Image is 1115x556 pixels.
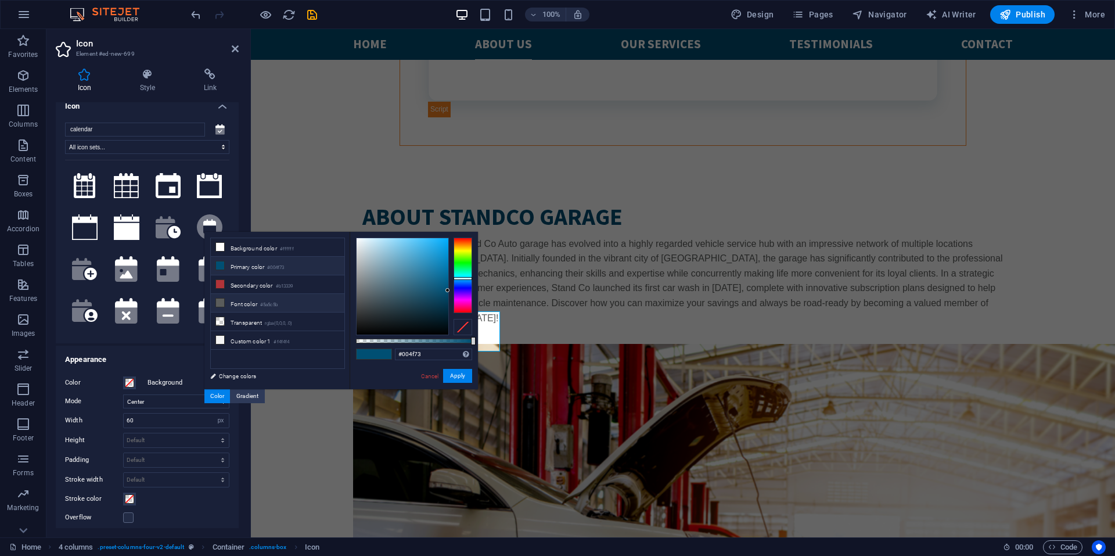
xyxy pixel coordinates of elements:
[1069,9,1105,20] span: More
[107,291,146,331] button: Calendar Xmark (FontAwesome Duotone)
[65,394,123,408] label: Mode
[65,207,105,247] button: Ion Ios Calendar Outline (Ionicons)
[65,492,123,506] label: Stroke color
[65,123,205,137] input: Search icons (square, star half, etc.)
[59,540,319,554] nav: breadcrumb
[1003,540,1034,554] h6: Session time
[189,8,203,21] button: undo
[9,85,38,94] p: Elements
[211,123,229,137] div: Calendar Check (FontAwesome Duotone)
[1043,540,1082,554] button: Code
[13,433,34,443] p: Footer
[9,120,38,129] p: Columns
[98,540,184,554] span: . preset-columns-four-v2-default
[14,189,33,199] p: Boxes
[65,437,123,443] label: Height
[211,257,344,275] li: Primary color
[443,369,472,383] button: Apply
[211,313,344,331] li: Transparent
[9,294,37,303] p: Features
[211,294,344,313] li: Font color
[267,264,284,272] small: #004f73
[65,291,105,331] button: Calendar Circle User (FontAwesome Duotone)
[305,8,319,21] i: Save (Ctrl+S)
[111,207,753,297] div: Established in [DATE], Stand Co Auto garage has evolved into a highly regarded vehicle service hu...
[65,511,123,525] label: Overflow
[190,249,229,289] button: Calendar Arrow Up (FontAwesome Duotone)
[204,389,231,403] div: Color
[107,166,146,206] button: Calendar (IcoFont)
[76,49,215,59] h3: Element #ed-new-699
[189,8,203,21] i: Undo: Change the icon width (Ctrl+Z)
[9,540,41,554] a: Click to cancel selection. Double-click to open Pages
[189,544,194,550] i: This element is a customizable preset
[926,9,976,20] span: AI Writer
[211,275,344,294] li: Secondary color
[65,376,123,390] label: Color
[280,245,294,253] small: #ffffff
[1023,543,1025,551] span: :
[1064,5,1110,24] button: More
[265,320,292,328] small: rgba(0,0,0,.0)
[999,9,1045,20] span: Publish
[305,8,319,21] button: save
[787,5,837,24] button: Pages
[282,8,296,21] button: reload
[1048,540,1077,554] span: Code
[149,207,188,247] button: Calendar Clock (FontAwesome Duotone)
[211,331,344,350] li: Custom color 1
[59,540,93,554] span: Click to select. Double-click to edit
[852,9,907,20] span: Navigator
[1015,540,1033,554] span: 00 00
[274,338,289,346] small: #f4f4f4
[276,282,293,290] small: #b13339
[13,259,34,268] p: Tables
[282,8,296,21] i: Reload page
[149,291,188,331] button: Calendar Minus (FontAwesome Duotone)
[107,207,146,247] button: Ion Ios Calendar (Ionicons)
[847,5,912,24] button: Navigator
[190,166,229,206] button: Ion Calendar (Ionicons)
[231,389,264,403] div: Gradient
[1092,540,1106,554] button: Usercentrics
[213,540,245,554] span: Click to select. Double-click to edit
[731,9,774,20] span: Design
[204,369,339,383] a: Change colors
[7,503,39,512] p: Marketing
[56,69,118,93] h4: Icon
[726,5,779,24] button: Design
[65,249,105,289] button: Calendar Circle Plus (FontAwesome Duotone)
[149,166,188,206] button: Ion Android Calendar (Ionicons)
[357,349,374,359] span: #004f73
[190,291,229,331] button: Calendar Exclamation (FontAwesome Duotone)
[8,50,38,59] p: Favorites
[249,540,286,554] span: . columns-box
[12,329,35,338] p: Images
[56,92,239,113] h4: Icon
[182,69,239,93] h4: Link
[260,301,278,309] small: #5a5c5b
[258,8,272,21] button: Click here to leave preview mode and continue editing
[7,224,39,234] p: Accordion
[148,376,206,390] label: Background
[990,5,1055,24] button: Publish
[65,476,123,483] label: Stroke width
[12,399,35,408] p: Header
[149,249,188,289] button: Calendar Day (FontAwesome Duotone)
[10,155,36,164] p: Content
[65,417,123,424] label: Width
[65,166,105,206] button: Ui Calendar (IcoFont)
[525,8,566,21] button: 100%
[374,349,391,359] span: #004f73
[65,457,123,463] label: Padding
[454,319,472,335] div: Clear Color Selection
[190,207,229,247] button: Circle Calendar (FontAwesome Duotone)
[107,249,146,289] button: Calendar Image (FontAwesome Duotone)
[15,364,33,373] p: Slider
[211,238,344,257] li: Background color
[76,38,239,49] h2: Icon
[420,372,440,381] a: Cancel
[13,468,34,478] p: Forms
[542,8,561,21] h6: 100%
[573,9,583,20] i: On resize automatically adjust zoom level to fit chosen device.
